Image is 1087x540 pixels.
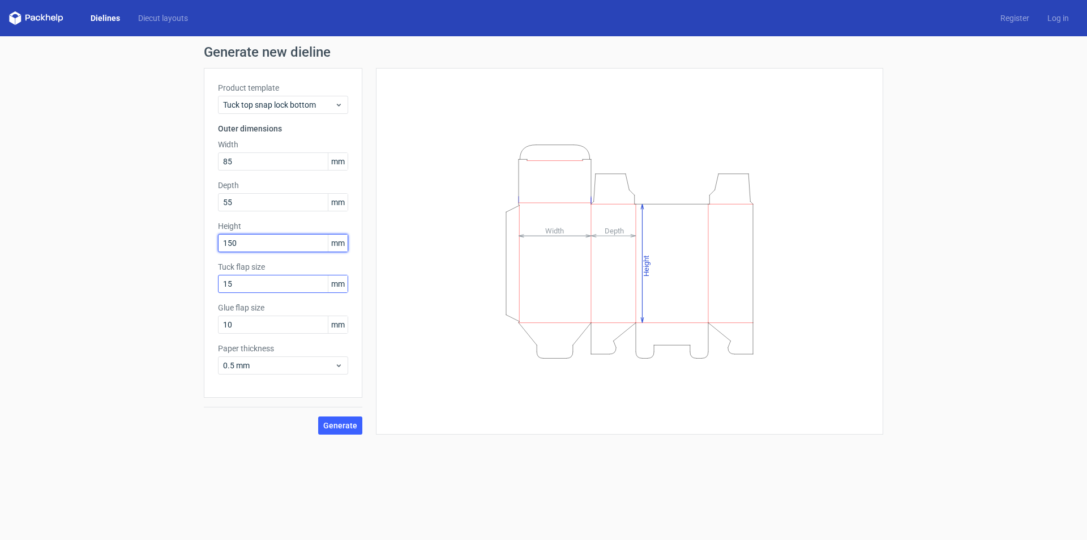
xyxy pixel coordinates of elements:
span: mm [328,235,348,252]
span: mm [328,194,348,211]
tspan: Width [545,226,564,235]
label: Product template [218,82,348,93]
a: Diecut layouts [129,12,197,24]
a: Register [991,12,1038,24]
label: Width [218,139,348,150]
span: mm [328,275,348,292]
tspan: Depth [605,226,624,235]
span: mm [328,316,348,333]
label: Glue flap size [218,302,348,313]
h3: Outer dimensions [218,123,348,134]
span: Generate [323,422,357,430]
a: Log in [1038,12,1078,24]
label: Tuck flap size [218,261,348,273]
label: Paper thickness [218,343,348,354]
span: 0.5 mm [223,360,335,371]
span: mm [328,153,348,170]
h1: Generate new dieline [204,45,883,59]
a: Dielines [82,12,129,24]
label: Depth [218,180,348,191]
label: Height [218,220,348,232]
button: Generate [318,416,362,435]
span: Tuck top snap lock bottom [223,99,335,110]
tspan: Height [642,255,651,276]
